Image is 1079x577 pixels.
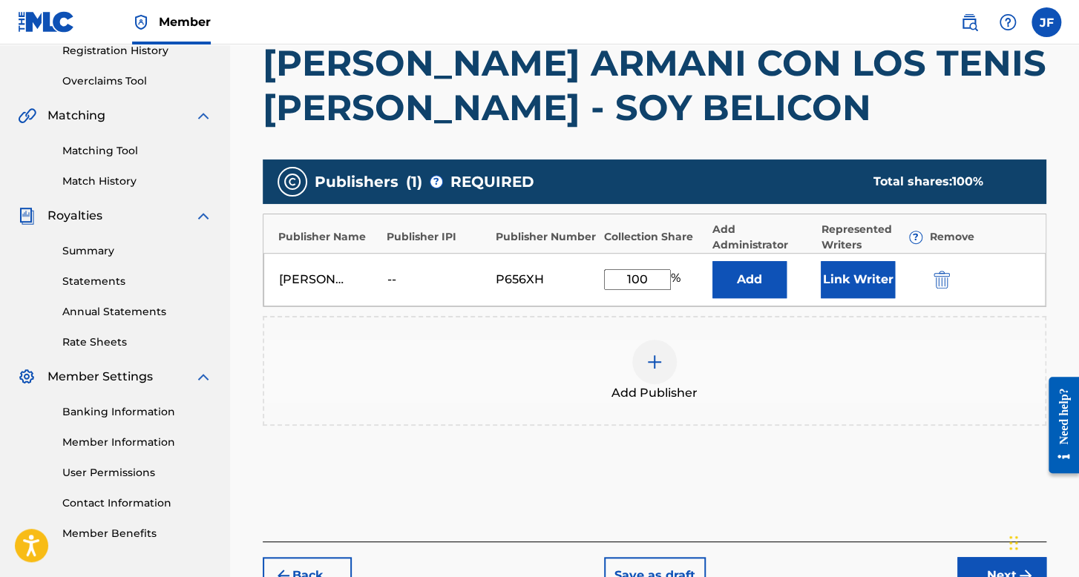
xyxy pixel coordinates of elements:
[62,465,212,481] a: User Permissions
[47,368,153,386] span: Member Settings
[62,334,212,350] a: Rate Sheets
[62,243,212,259] a: Summary
[132,13,150,31] img: Top Rightsholder
[430,176,442,188] span: ?
[159,13,211,30] span: Member
[712,261,787,298] button: Add
[18,368,36,386] img: Member Settings
[62,404,212,420] a: Banking Information
[18,11,75,33] img: MLC Logo
[62,43,212,59] a: Registration History
[999,13,1017,31] img: help
[910,231,922,243] span: ?
[951,174,983,188] span: 100 %
[821,261,895,298] button: Link Writer
[671,269,684,290] span: %
[496,229,597,245] div: Publisher Number
[821,222,922,253] div: Represented Writers
[194,368,212,386] img: expand
[1037,366,1079,485] iframe: Resource Center
[62,274,212,289] a: Statements
[993,7,1023,37] div: Help
[47,107,105,125] span: Matching
[18,207,36,225] img: Royalties
[1005,506,1079,577] iframe: Chat Widget
[62,143,212,159] a: Matching Tool
[873,173,1017,191] div: Total shares:
[62,495,212,511] a: Contact Information
[194,207,212,225] img: expand
[62,526,212,541] a: Member Benefits
[960,13,978,31] img: search
[387,229,488,245] div: Publisher IPI
[283,173,301,191] img: publishers
[194,107,212,125] img: expand
[1032,7,1061,37] div: User Menu
[406,171,422,193] span: ( 1 )
[263,41,1046,130] h1: [PERSON_NAME] ARMANI CON LOS TENIS [PERSON_NAME] - SOY BELICON
[62,304,212,320] a: Annual Statements
[62,73,212,89] a: Overclaims Tool
[930,229,1031,245] div: Remove
[1005,506,1079,577] div: Widget de chat
[954,7,984,37] a: Public Search
[646,353,663,371] img: add
[315,171,399,193] span: Publishers
[611,384,698,402] span: Add Publisher
[604,229,705,245] div: Collection Share
[278,229,379,245] div: Publisher Name
[1009,521,1018,565] div: Arrastrar
[47,207,102,225] span: Royalties
[62,435,212,450] a: Member Information
[18,107,36,125] img: Matching
[450,171,534,193] span: REQUIRED
[62,174,212,189] a: Match History
[712,222,813,253] div: Add Administrator
[934,271,950,288] img: 12a2ab48e56ec057fbd8.svg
